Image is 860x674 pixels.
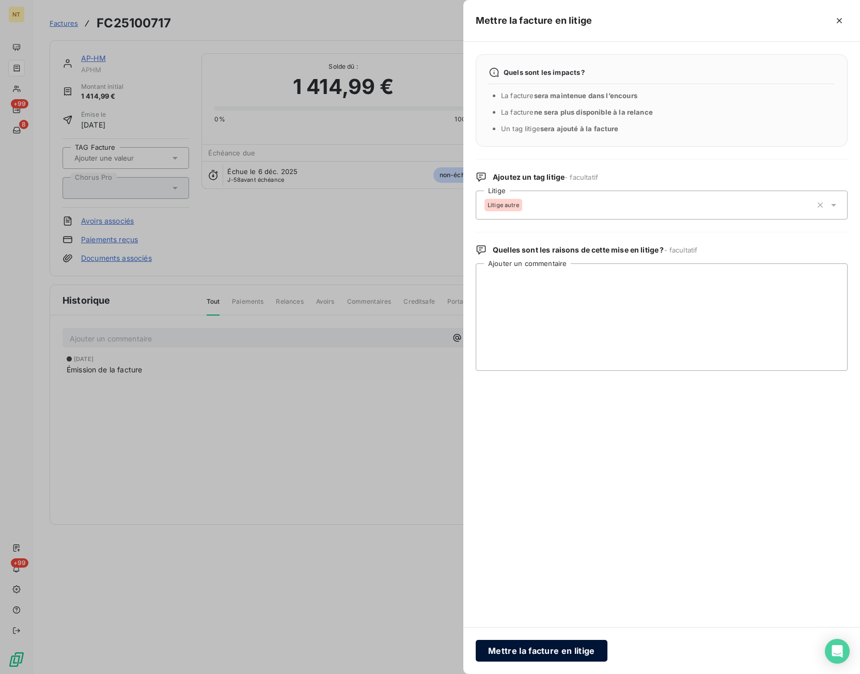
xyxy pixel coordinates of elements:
span: - facultatif [664,246,698,254]
span: La facture [501,108,653,116]
span: Ajoutez un tag litige [493,172,598,182]
span: sera maintenue dans l’encours [534,91,637,100]
button: Mettre la facture en litige [476,640,607,662]
h5: Mettre la facture en litige [476,13,592,28]
span: - facultatif [565,173,598,181]
span: Quels sont les impacts ? [504,68,585,76]
span: Un tag litige [501,124,619,133]
span: Litige autre [488,202,519,208]
span: ne sera plus disponible à la relance [534,108,653,116]
span: Quelles sont les raisons de cette mise en litige ? [493,245,697,255]
span: sera ajouté à la facture [540,124,619,133]
span: La facture [501,91,637,100]
div: Open Intercom Messenger [825,639,850,664]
